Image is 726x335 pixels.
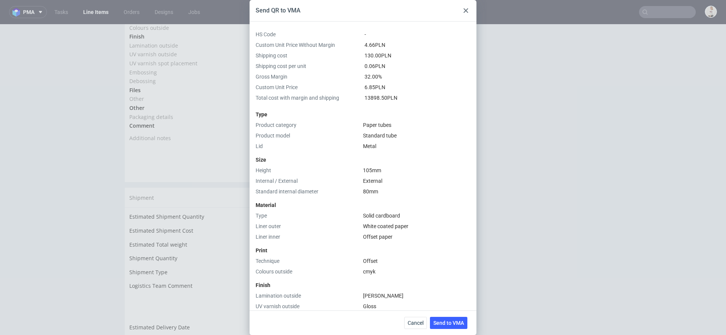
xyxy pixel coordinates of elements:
span: 13898.50 PLN [365,95,397,101]
button: Send to VMA [430,317,467,329]
td: Estimated Shipment Quantity [129,188,268,202]
td: [DATE] [268,299,412,313]
td: Logistics Team Comment [129,257,268,274]
span: [PERSON_NAME] [363,293,403,299]
div: Colours outside [256,268,360,275]
span: LOGISTICS: the truck should have a tail-lift and forklift [273,89,409,96]
td: Shipment Type [129,244,268,258]
div: Custom Unit Price [256,83,361,91]
div: Material [256,201,470,209]
span: 4.66 PLN [365,42,385,48]
td: Lamination outside [129,17,271,26]
div: Liner outer [256,222,360,230]
div: Type [256,212,360,219]
span: No [273,53,280,60]
div: Custom Unit Price Without Margin [256,41,361,49]
div: UV varnish outside [256,303,360,310]
button: Update [371,277,412,287]
div: Send QR to VMA [256,6,301,15]
span: Cancel [408,320,423,326]
td: Embossing [129,44,271,53]
td: Debossing [129,52,271,62]
span: Offset [363,258,378,264]
div: Height [256,167,360,174]
span: Gloss [273,26,286,34]
span: cmyk [363,269,375,275]
td: Other [129,70,271,79]
td: Estimated Shipment Cost [129,202,268,216]
button: Send to VMA [326,130,367,140]
span: 105 mm [363,167,381,173]
div: Technique [256,257,360,265]
span: 80 mm [363,188,378,195]
div: Total cost with margin and shipping [256,94,361,102]
td: Shipment Quantity [129,230,268,244]
td: pallet [268,244,412,258]
td: Estimated Delivery Date [129,299,268,313]
div: Size [256,156,470,164]
div: Finish [256,281,470,289]
td: UV varnish outside [129,26,271,35]
span: External [363,178,382,184]
span: pink elements (3rd page) in the file attached [273,36,385,43]
div: Shipment [125,164,417,183]
span: Standard tube [363,133,397,139]
div: Product model [256,132,360,139]
div: Print [256,247,470,254]
a: Download PDF [281,127,326,144]
div: Product category [256,121,360,129]
td: Unknown [268,202,412,216]
span: Send to VMA [433,320,464,326]
span: No [273,45,280,52]
button: Manage shipments [362,168,412,179]
span: [PERSON_NAME] [273,18,315,25]
span: Offset paper [363,234,392,240]
td: Unknown [268,216,412,230]
div: Lamination outside [256,292,360,299]
span: Paper tubes [363,122,391,128]
span: Cała tuba laminowana MATT + różowe elementy spotowo UV GLOSS varnish Re-order 1:1 [273,107,394,122]
td: Unknown [268,188,412,202]
td: Files [129,62,271,71]
span: 6.85 PLN [365,84,385,90]
span: - [365,31,366,37]
span: 0.06 PLN [365,63,385,69]
div: Liner inner [256,233,360,241]
button: Cancel [404,317,427,329]
span: White coated paper [363,223,408,229]
span: 130.00 PLN [365,52,391,59]
td: Additional notes [129,106,271,122]
td: Estimated Total weight [129,216,268,230]
div: Gross Margin [256,73,361,80]
div: HS Code [256,31,361,38]
td: Other [129,79,271,88]
div: Shipping cost per unit [256,62,361,70]
td: Packaging details [129,88,271,97]
span: Solid cardboard [363,213,400,219]
div: Type [256,111,470,118]
span: Gloss [363,303,376,309]
span: Metal [363,143,376,149]
div: Shipping cost [256,52,361,59]
td: UV varnish spot placement [129,35,271,44]
td: Comment [129,97,271,106]
td: Finish [129,8,271,17]
button: Send to QMS [367,130,408,140]
div: Internal / External [256,177,360,185]
div: Standard internal diameter [256,188,360,195]
div: Lid [256,142,360,150]
td: 1 [268,230,412,244]
span: 32.00 % [365,74,382,80]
